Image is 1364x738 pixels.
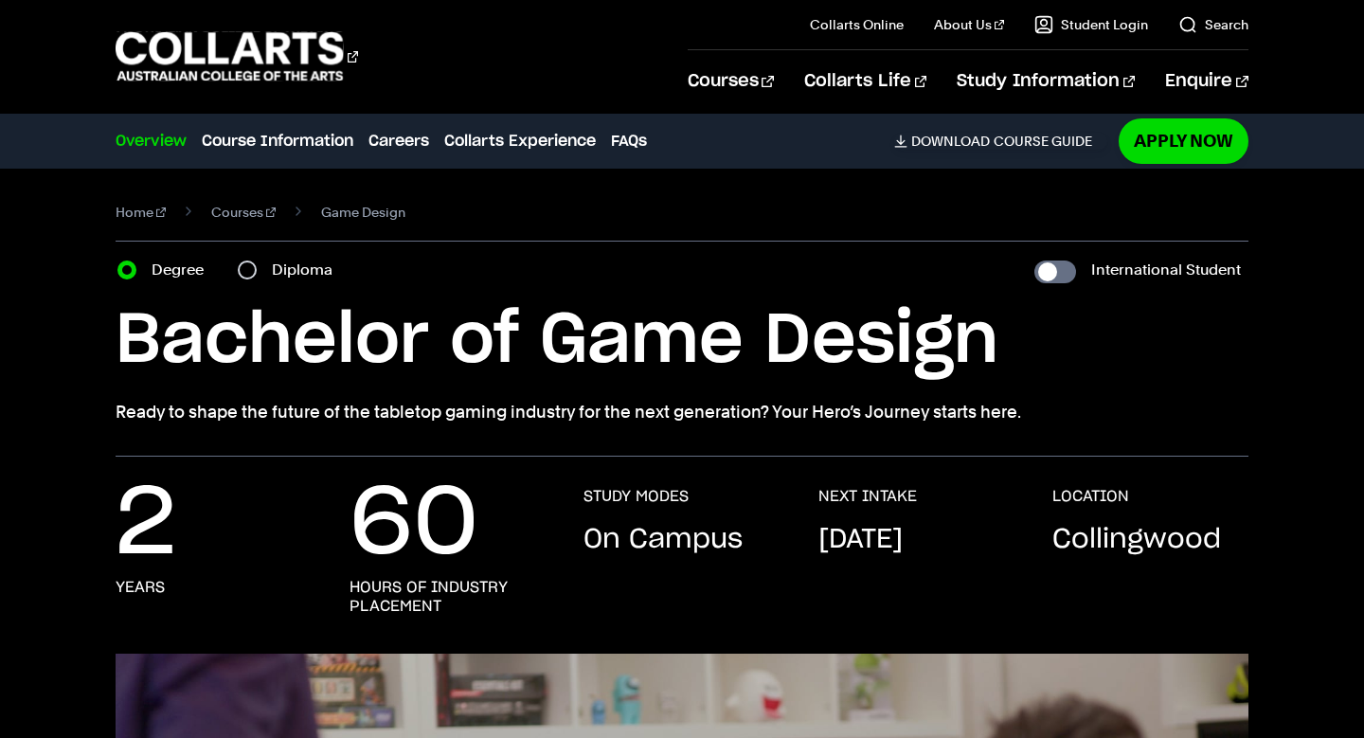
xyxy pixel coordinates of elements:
[116,29,358,83] div: Go to homepage
[1178,15,1248,34] a: Search
[116,578,165,597] h3: years
[152,257,215,283] label: Degree
[1052,487,1129,506] h3: LOCATION
[116,130,187,153] a: Overview
[211,199,276,225] a: Courses
[350,578,546,616] h3: hours of industry placement
[1165,50,1247,113] a: Enquire
[818,521,903,559] p: [DATE]
[350,487,478,563] p: 60
[444,130,596,153] a: Collarts Experience
[116,487,176,563] p: 2
[688,50,774,113] a: Courses
[272,257,344,283] label: Diploma
[321,199,405,225] span: Game Design
[116,399,1247,425] p: Ready to shape the future of the tabletop gaming industry for the next generation? Your Hero’s Jo...
[957,50,1135,113] a: Study Information
[804,50,926,113] a: Collarts Life
[611,130,647,153] a: FAQs
[116,298,1247,384] h1: Bachelor of Game Design
[810,15,904,34] a: Collarts Online
[1034,15,1148,34] a: Student Login
[583,521,743,559] p: On Campus
[911,133,990,150] span: Download
[1052,521,1221,559] p: Collingwood
[1119,118,1248,163] a: Apply Now
[818,487,917,506] h3: NEXT INTAKE
[934,15,1004,34] a: About Us
[583,487,689,506] h3: STUDY MODES
[202,130,353,153] a: Course Information
[1091,257,1241,283] label: International Student
[368,130,429,153] a: Careers
[116,199,166,225] a: Home
[894,133,1107,150] a: DownloadCourse Guide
